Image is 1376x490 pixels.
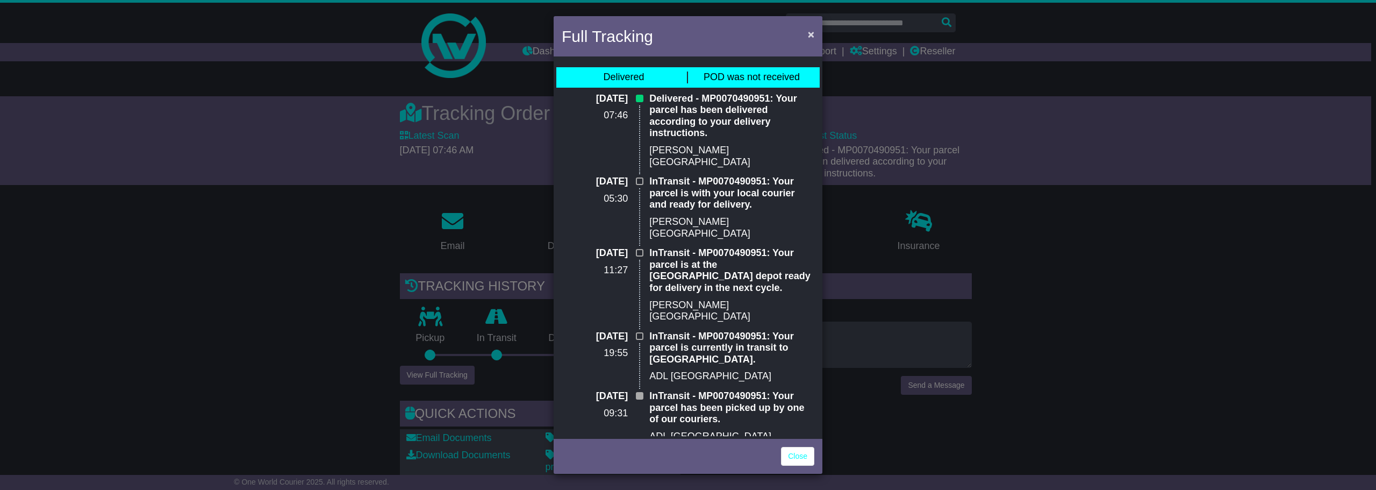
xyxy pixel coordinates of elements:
[562,331,628,343] p: [DATE]
[704,72,800,82] span: POD was not received
[649,431,814,443] p: ADL [GEOGRAPHIC_DATA]
[802,23,820,45] button: Close
[649,247,814,294] p: InTransit - MP0070490951: Your parcel is at the [GEOGRAPHIC_DATA] depot ready for delivery in the...
[649,390,814,425] p: InTransit - MP0070490951: Your parcel has been picked up by one of our couriers.
[562,193,628,205] p: 05:30
[649,176,814,211] p: InTransit - MP0070490951: Your parcel is with your local courier and ready for delivery.
[562,408,628,420] p: 09:31
[649,216,814,239] p: [PERSON_NAME][GEOGRAPHIC_DATA]
[562,24,653,48] h4: Full Tracking
[562,110,628,122] p: 07:46
[562,247,628,259] p: [DATE]
[562,176,628,188] p: [DATE]
[808,28,814,40] span: ×
[562,265,628,276] p: 11:27
[562,390,628,402] p: [DATE]
[562,347,628,359] p: 19:55
[649,371,814,382] p: ADL [GEOGRAPHIC_DATA]
[649,331,814,366] p: InTransit - MP0070490951: Your parcel is currently in transit to [GEOGRAPHIC_DATA].
[649,300,814,323] p: [PERSON_NAME][GEOGRAPHIC_DATA]
[781,447,814,466] a: Close
[603,72,644,83] div: Delivered
[562,93,628,105] p: [DATE]
[649,145,814,168] p: [PERSON_NAME][GEOGRAPHIC_DATA]
[649,93,814,139] p: Delivered - MP0070490951: Your parcel has been delivered according to your delivery instructions.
